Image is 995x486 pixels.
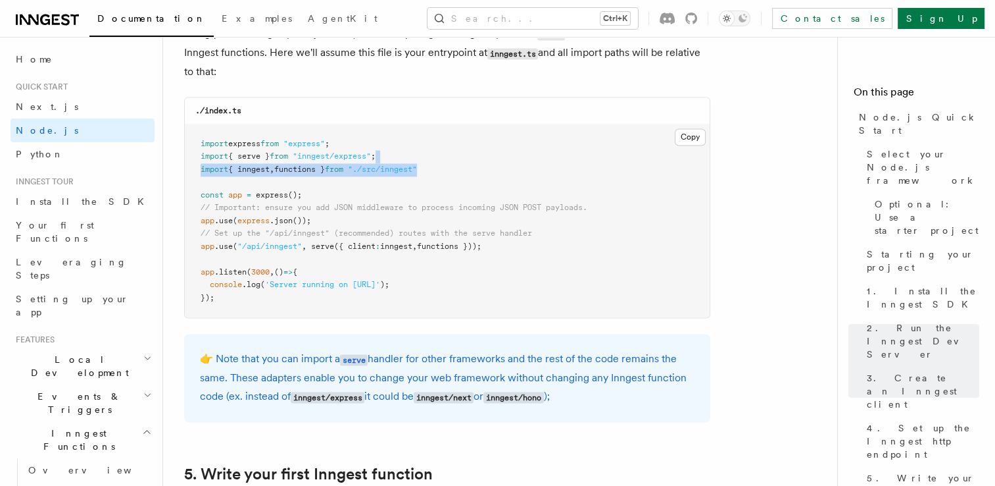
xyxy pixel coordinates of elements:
code: inngest.ts [487,48,538,59]
button: Search...Ctrl+K [427,8,638,29]
span: ); [380,280,389,289]
span: "./src/inngest" [348,165,417,174]
span: { [293,267,297,277]
span: (); [288,190,302,200]
span: ( [260,280,265,289]
span: , [412,242,417,251]
span: Inngest tour [11,176,74,187]
span: ( [247,267,251,277]
span: 3000 [251,267,270,277]
a: 3. Create an Inngest client [862,366,979,416]
span: functions } [274,165,325,174]
span: AgentKit [308,13,377,24]
button: Events & Triggers [11,385,155,421]
p: Using your existing Express.js server, we'll set up Inngest using the provided handler which will... [184,24,710,81]
span: "/api/inngest" [237,242,302,251]
span: Overview [28,465,164,475]
span: Inngest Functions [11,427,142,453]
a: 1. Install the Inngest SDK [862,279,979,316]
span: { inngest [228,165,270,174]
span: app [201,267,214,277]
span: }); [201,293,214,302]
span: express [237,216,270,225]
a: 2. Run the Inngest Dev Server [862,316,979,366]
a: Install the SDK [11,190,155,213]
span: console [210,280,242,289]
span: ; [325,139,329,148]
a: 4. Set up the Inngest http endpoint [862,416,979,466]
a: 5. Write your first Inngest function [184,464,433,483]
button: Inngest Functions [11,421,155,458]
span: Quick start [11,82,68,92]
span: = [247,190,251,200]
span: import [201,151,228,161]
span: ()); [293,216,311,225]
a: Examples [214,4,300,36]
button: Local Development [11,348,155,385]
span: .listen [214,267,247,277]
span: // Important: ensure you add JSON middleware to process incoming JSON POST payloads. [201,203,587,212]
span: .use [214,242,233,251]
span: { serve } [228,151,270,161]
span: .use [214,216,233,225]
span: express [228,139,260,148]
span: serve [311,242,334,251]
button: Copy [675,128,706,146]
a: Next.js [11,95,155,119]
span: app [201,242,214,251]
span: , [270,267,274,277]
span: from [260,139,279,148]
code: inngest/express [291,392,364,403]
span: 1. Install the Inngest SDK [867,284,979,311]
span: const [201,190,224,200]
span: .log [242,280,260,289]
span: ( [233,242,237,251]
a: Documentation [89,4,214,37]
span: Select your Node.js framework [867,148,979,187]
span: Python [16,149,64,159]
span: Documentation [97,13,206,24]
p: 👉 Note that you can import a handler for other frameworks and the rest of the code remains the sa... [200,350,694,406]
span: inngest [380,242,412,251]
span: => [283,267,293,277]
a: Setting up your app [11,287,155,324]
span: Local Development [11,353,143,379]
span: express [256,190,288,200]
code: serve [537,29,565,40]
span: 4. Set up the Inngest http endpoint [867,421,979,461]
span: Install the SDK [16,196,152,207]
a: Your first Functions [11,213,155,250]
span: Your first Functions [16,220,94,244]
a: Leveraging Steps [11,250,155,287]
span: Node.js Quick Start [859,111,979,137]
code: ./index.ts [195,106,241,115]
span: : [376,242,380,251]
a: Contact sales [772,8,892,29]
a: Node.js [11,119,155,142]
span: Optional: Use a starter project [875,198,979,237]
a: Overview [23,458,155,482]
span: Leveraging Steps [16,257,127,281]
span: Node.js [16,125,78,136]
span: Setting up your app [16,294,129,317]
span: Next.js [16,101,78,112]
span: functions })); [417,242,481,251]
span: Home [16,53,53,66]
span: 'Server running on [URL]' [265,280,380,289]
a: Node.js Quick Start [854,105,979,142]
span: () [274,267,283,277]
a: Home [11,47,155,71]
span: "inngest/express" [293,151,371,161]
a: serve [340,352,368,365]
span: import [201,165,228,174]
span: Starting your project [867,248,979,274]
a: Sign Up [898,8,984,29]
kbd: Ctrl+K [600,12,630,25]
span: ({ client [334,242,376,251]
span: app [201,216,214,225]
span: from [325,165,343,174]
code: inngest/hono [483,392,543,403]
code: inngest/next [414,392,473,403]
span: ( [233,216,237,225]
span: 2. Run the Inngest Dev Server [867,321,979,361]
